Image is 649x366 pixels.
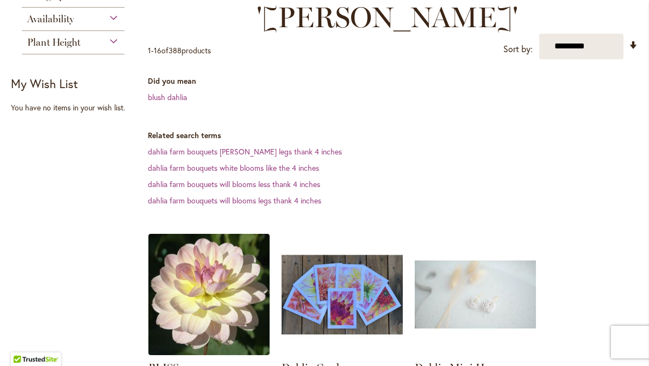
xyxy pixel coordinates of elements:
a: dahlia farm bouquets [PERSON_NAME] legs thank 4 inches [148,146,342,157]
a: dahlia farm bouquets white blooms like the 4 inches [148,163,319,173]
dt: Did you mean [148,76,638,86]
img: Group shot of Dahlia Cards [282,234,403,355]
span: Plant Height [27,36,80,48]
span: 388 [169,45,182,55]
a: blush dahlia [148,92,187,102]
a: dahlia farm bouquets will blooms less thank 4 inches [148,179,320,189]
label: Sort by: [503,39,533,59]
div: You have no items in your wish list. [11,102,141,113]
img: BLISS [148,234,270,355]
strong: My Wish List [11,76,78,91]
iframe: Launch Accessibility Center [8,327,39,358]
a: dahlia farm bouquets will blooms legs thank 4 inches [148,195,321,206]
img: Dahlia Mini Hoops [415,234,536,355]
a: Dahlia Mini Hoops [415,347,536,357]
span: Availability [27,13,74,25]
dt: Related search terms [148,130,638,141]
a: Group shot of Dahlia Cards [282,347,403,357]
p: - of products [148,42,211,59]
span: 1 [148,45,151,55]
a: BLISS [148,347,270,357]
span: 16 [154,45,161,55]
